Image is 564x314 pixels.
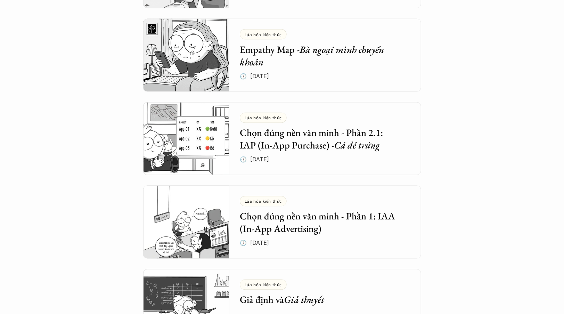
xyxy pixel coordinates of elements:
p: 🕔 [DATE] [240,154,269,165]
p: Lúa hóa kiến thức [245,282,282,287]
p: 🕔 [DATE] [240,71,269,81]
a: Lúa hóa kiến thứcChọn đúng nền văn minh - Phần 2.1: IAP (In-App Purchase) -Cá đẻ trứng🕔 [DATE] [143,102,421,175]
p: Lúa hóa kiến thức [245,32,282,37]
h5: Chọn đúng nền văn minh - Phần 1: IAA (In-App Advertising) [240,210,400,235]
p: Lúa hóa kiến thức [245,115,282,120]
a: Lúa hóa kiến thứcChọn đúng nền văn minh - Phần 1: IAA (In-App Advertising)🕔 [DATE] [143,186,421,259]
em: Cá đẻ trứng [334,139,380,152]
h5: Chọn đúng nền văn minh - Phần 2.1: IAP (In-App Purchase) - [240,127,400,152]
p: Lúa hóa kiến thức [245,199,282,204]
h5: Empathy Map - [240,43,400,69]
p: 🕔 [DATE] [240,238,269,248]
h5: Giả định và [240,293,400,306]
em: Bà ngoại mình chuyển khoản [240,43,386,68]
em: Giả thuyết [284,293,324,306]
a: Lúa hóa kiến thứcEmpathy Map -Bà ngoại mình chuyển khoản🕔 [DATE] [143,19,421,92]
